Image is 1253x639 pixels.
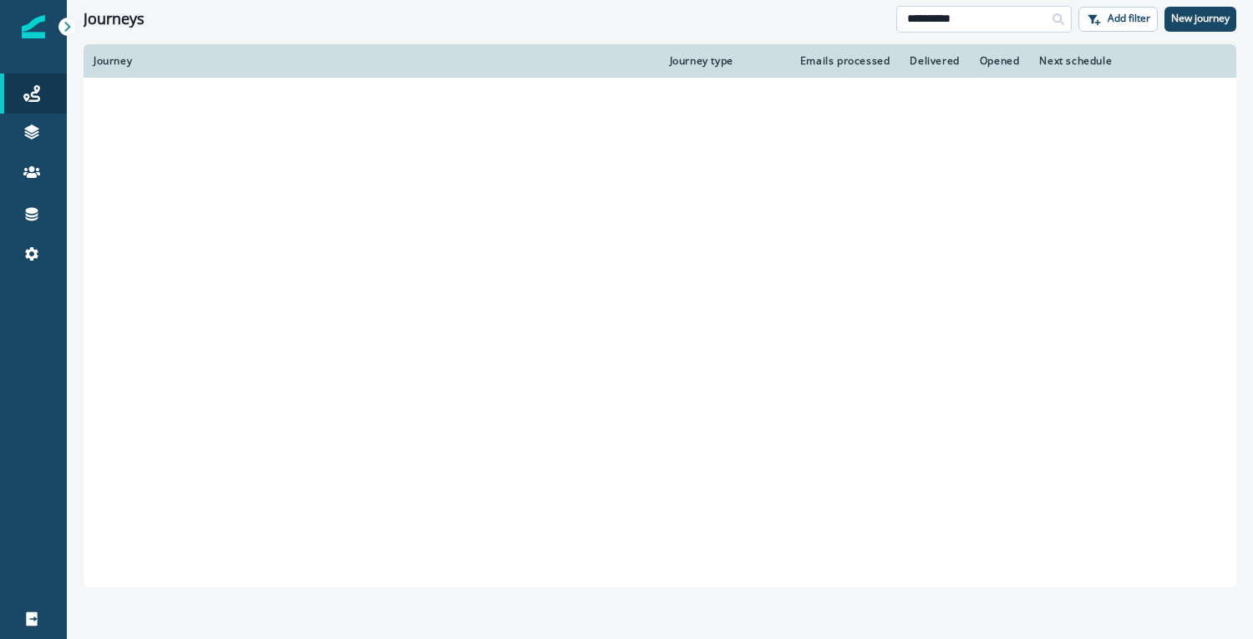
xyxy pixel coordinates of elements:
[84,10,145,28] h1: Journeys
[1108,13,1150,24] p: Add filter
[94,54,650,68] div: Journey
[1171,13,1230,24] p: New journey
[1078,7,1158,32] button: Add filter
[670,54,774,68] div: Journey type
[794,54,890,68] div: Emails processed
[980,54,1020,68] div: Opened
[1039,54,1185,68] div: Next schedule
[1164,7,1236,32] button: New journey
[910,54,959,68] div: Delivered
[22,15,45,38] img: Inflection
